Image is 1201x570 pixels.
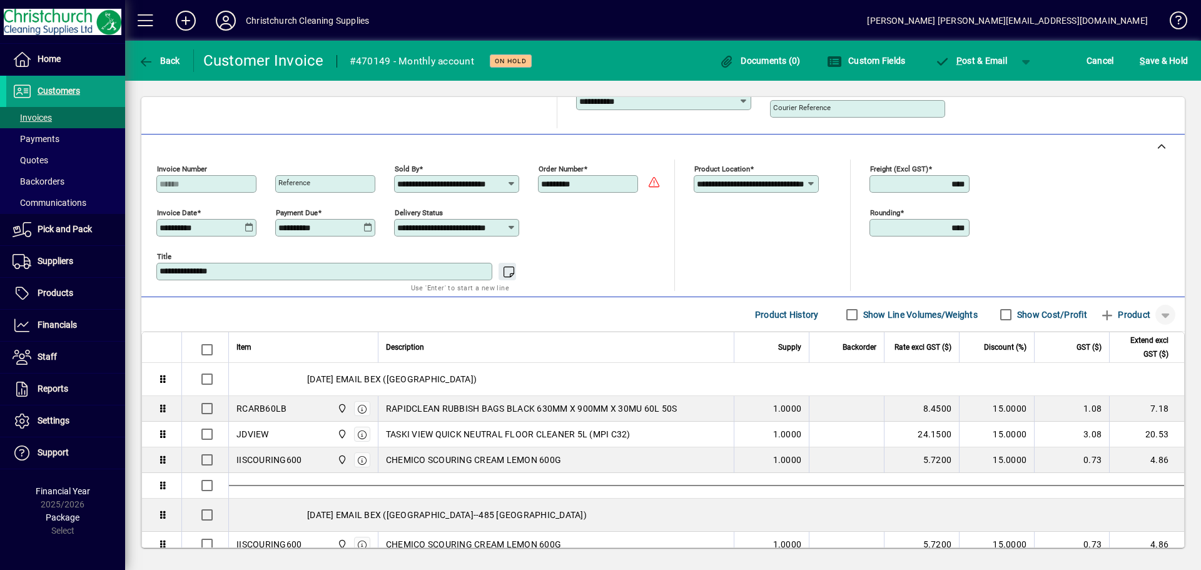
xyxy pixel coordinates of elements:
span: Package [46,512,79,522]
span: Discount (%) [984,340,1026,354]
span: Home [38,54,61,64]
span: RAPIDCLEAN RUBBISH BAGS BLACK 630MM X 900MM X 30MU 60L 50S [386,402,677,415]
mat-label: Rounding [870,208,900,217]
button: Profile [206,9,246,32]
div: [DATE] EMAIL BEX ([GEOGRAPHIC_DATA]--485 [GEOGRAPHIC_DATA]) [229,499,1184,531]
div: IISCOURING600 [236,454,302,466]
mat-label: Invoice number [157,165,207,173]
button: Post & Email [928,49,1013,72]
span: Support [38,447,69,457]
button: Documents (0) [716,49,804,72]
app-page-header-button: Back [125,49,194,72]
div: Customer Invoice [203,51,324,71]
span: On hold [495,57,527,65]
span: Reports [38,384,68,394]
button: Back [135,49,183,72]
span: Extend excl GST ($) [1117,333,1168,361]
td: 0.73 [1034,532,1109,557]
span: Product History [755,305,819,325]
div: #470149 - Monthly account [350,51,474,71]
mat-label: Order number [539,165,584,173]
a: Quotes [6,150,125,171]
span: TASKI VIEW QUICK NEUTRAL FLOOR CLEANER 5L (MPI C32) [386,428,631,440]
mat-label: Title [157,252,171,261]
div: [PERSON_NAME] [PERSON_NAME][EMAIL_ADDRESS][DOMAIN_NAME] [867,11,1148,31]
td: 4.86 [1109,447,1184,473]
td: 4.86 [1109,532,1184,557]
a: Communications [6,192,125,213]
span: Invoices [13,113,52,123]
a: Suppliers [6,246,125,277]
span: Custom Fields [827,56,906,66]
td: 3.08 [1034,422,1109,447]
a: Home [6,44,125,75]
span: ave & Hold [1140,51,1188,71]
span: Payments [13,134,59,144]
a: Financials [6,310,125,341]
div: 5.7200 [892,538,951,551]
mat-hint: Use 'Enter' to start a new line [411,280,509,295]
td: 15.0000 [959,447,1034,473]
span: Financial Year [36,486,90,496]
a: Reports [6,374,125,405]
span: S [1140,56,1145,66]
span: CHEMICO SCOURING CREAM LEMON 600G [386,538,561,551]
span: Item [236,340,251,354]
mat-label: Freight (excl GST) [870,165,928,173]
span: 1.0000 [773,428,802,440]
div: 8.4500 [892,402,951,415]
button: Product History [750,303,824,326]
span: Back [138,56,180,66]
span: Rate excl GST ($) [894,340,951,354]
div: RCARB60LB [236,402,286,415]
mat-label: Delivery status [395,208,443,217]
span: Product [1100,305,1150,325]
span: 1.0000 [773,454,802,466]
span: Christchurch Cleaning Supplies Ltd [334,537,348,551]
a: Backorders [6,171,125,192]
div: JDVIEW [236,428,269,440]
a: Staff [6,342,125,373]
div: IISCOURING600 [236,538,302,551]
td: 7.18 [1109,396,1184,422]
span: Christchurch Cleaning Supplies Ltd [334,427,348,441]
span: ost & Email [935,56,1007,66]
td: 15.0000 [959,422,1034,447]
div: 24.1500 [892,428,951,440]
span: Backorders [13,176,64,186]
span: Documents (0) [719,56,801,66]
a: Settings [6,405,125,437]
span: CHEMICO SCOURING CREAM LEMON 600G [386,454,561,466]
span: Staff [38,352,57,362]
button: Custom Fields [824,49,909,72]
td: 15.0000 [959,532,1034,557]
a: Invoices [6,107,125,128]
a: Support [6,437,125,469]
span: Christchurch Cleaning Supplies Ltd [334,453,348,467]
span: Backorder [843,340,876,354]
span: Products [38,288,73,298]
span: Communications [13,198,86,208]
mat-label: Sold by [395,165,419,173]
a: Pick and Pack [6,214,125,245]
label: Show Cost/Profit [1015,308,1087,321]
span: 1.0000 [773,538,802,551]
td: 0.73 [1034,447,1109,473]
a: Knowledge Base [1160,3,1185,43]
span: Christchurch Cleaning Supplies Ltd [334,402,348,415]
mat-label: Product location [694,165,750,173]
span: GST ($) [1077,340,1102,354]
button: Cancel [1083,49,1117,72]
a: Products [6,278,125,309]
span: P [956,56,962,66]
label: Show Line Volumes/Weights [861,308,978,321]
mat-label: Reference [278,178,310,187]
span: Supply [778,340,801,354]
span: Pick and Pack [38,224,92,234]
mat-label: Courier Reference [773,103,831,112]
span: Financials [38,320,77,330]
mat-label: Invoice date [157,208,197,217]
span: 1.0000 [773,402,802,415]
button: Product [1093,303,1157,326]
td: 1.08 [1034,396,1109,422]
